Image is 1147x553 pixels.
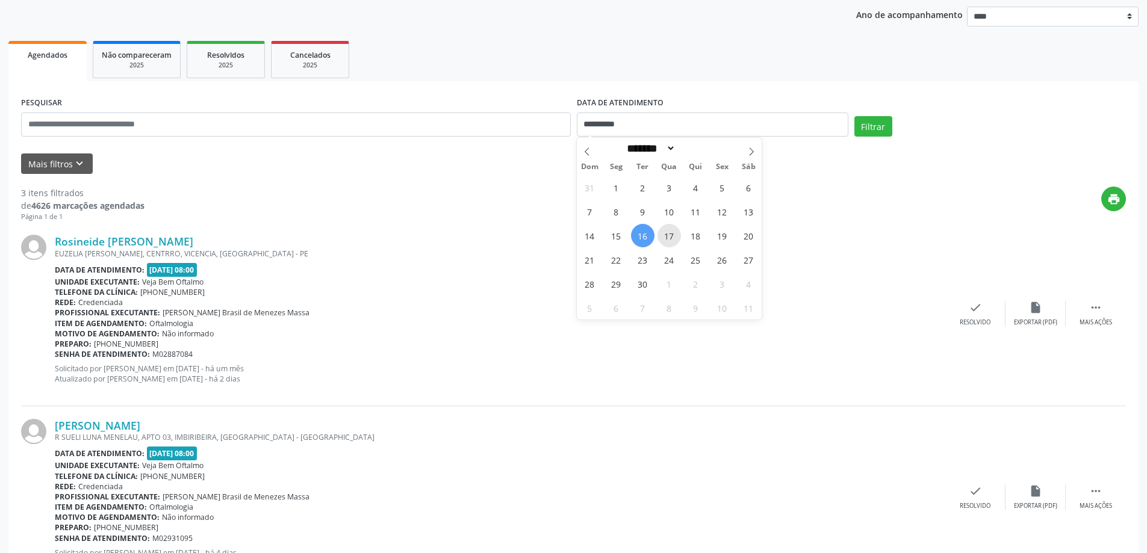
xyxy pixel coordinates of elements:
[710,296,734,320] span: Outubro 10, 2025
[163,492,309,502] span: [PERSON_NAME] Brasil de Menezes Massa
[969,484,982,498] i: check
[684,224,707,247] span: Setembro 18, 2025
[710,176,734,199] span: Setembro 5, 2025
[21,235,46,260] img: img
[710,248,734,271] span: Setembro 26, 2025
[55,460,140,471] b: Unidade executante:
[1080,318,1112,327] div: Mais ações
[578,176,601,199] span: Agosto 31, 2025
[142,277,204,287] span: Veja Bem Oftalmo
[710,272,734,295] span: Outubro 3, 2025
[102,50,172,60] span: Não compareceram
[28,50,67,60] span: Agendados
[603,163,629,171] span: Seg
[21,94,62,113] label: PESQUISAR
[657,200,681,223] span: Setembro 10, 2025
[21,187,145,199] div: 3 itens filtrados
[162,329,214,339] span: Não informado
[709,163,735,171] span: Sex
[140,287,205,297] span: [PHONE_NUMBER]
[1089,301,1102,314] i: 
[1089,484,1102,498] i: 
[631,224,654,247] span: Setembro 16, 2025
[1107,193,1121,206] i: print
[55,533,150,543] b: Senha de atendimento:
[55,492,160,502] b: Profissional executante:
[147,263,197,277] span: [DATE] 08:00
[73,157,86,170] i: keyboard_arrow_down
[163,307,309,318] span: [PERSON_NAME] Brasil de Menezes Massa
[657,224,681,247] span: Setembro 17, 2025
[737,200,760,223] span: Setembro 13, 2025
[280,61,340,70] div: 2025
[578,296,601,320] span: Outubro 5, 2025
[55,265,145,275] b: Data de atendimento:
[684,272,707,295] span: Outubro 2, 2025
[960,502,990,510] div: Resolvido
[55,297,76,307] b: Rede:
[94,339,158,349] span: [PHONE_NUMBER]
[676,142,715,155] input: Year
[656,163,682,171] span: Qua
[605,176,628,199] span: Setembro 1, 2025
[55,363,945,384] p: Solicitado por [PERSON_NAME] em [DATE] - há um mês Atualizado por [PERSON_NAME] em [DATE] - há 2 ...
[152,349,193,359] span: M02887084
[21,199,145,212] div: de
[623,142,676,155] select: Month
[682,163,709,171] span: Qui
[605,248,628,271] span: Setembro 22, 2025
[1101,187,1126,211] button: print
[710,200,734,223] span: Setembro 12, 2025
[631,200,654,223] span: Setembro 9, 2025
[657,176,681,199] span: Setembro 3, 2025
[147,446,197,460] span: [DATE] 08:00
[55,349,150,359] b: Senha de atendimento:
[55,419,140,432] a: [PERSON_NAME]
[1014,318,1057,327] div: Exportar (PDF)
[149,502,193,512] span: Oftalmologia
[737,296,760,320] span: Outubro 11, 2025
[78,297,123,307] span: Credenciada
[737,248,760,271] span: Setembro 27, 2025
[605,296,628,320] span: Outubro 6, 2025
[1014,502,1057,510] div: Exportar (PDF)
[578,200,601,223] span: Setembro 7, 2025
[94,522,158,533] span: [PHONE_NUMBER]
[55,329,160,339] b: Motivo de agendamento:
[631,272,654,295] span: Setembro 30, 2025
[55,235,193,248] a: Rosineide [PERSON_NAME]
[969,301,982,314] i: check
[152,533,193,543] span: M02931095
[577,94,664,113] label: DATA DE ATENDIMENTO
[1029,301,1042,314] i: insert_drive_file
[578,224,601,247] span: Setembro 14, 2025
[735,163,762,171] span: Sáb
[196,61,256,70] div: 2025
[856,7,963,22] p: Ano de acompanhamento
[140,471,205,481] span: [PHONE_NUMBER]
[960,318,990,327] div: Resolvido
[737,176,760,199] span: Setembro 6, 2025
[631,248,654,271] span: Setembro 23, 2025
[55,307,160,318] b: Profissional executante:
[21,419,46,444] img: img
[55,502,147,512] b: Item de agendamento:
[55,287,138,297] b: Telefone da clínica:
[55,318,147,329] b: Item de agendamento:
[31,200,145,211] strong: 4626 marcações agendadas
[657,272,681,295] span: Outubro 1, 2025
[102,61,172,70] div: 2025
[21,153,93,175] button: Mais filtroskeyboard_arrow_down
[631,176,654,199] span: Setembro 2, 2025
[605,224,628,247] span: Setembro 15, 2025
[684,248,707,271] span: Setembro 25, 2025
[684,176,707,199] span: Setembro 4, 2025
[1080,502,1112,510] div: Mais ações
[207,50,244,60] span: Resolvidos
[629,163,656,171] span: Ter
[577,163,603,171] span: Dom
[55,249,945,259] div: EUZELIA [PERSON_NAME], CENTRRO, VICENCIA, [GEOGRAPHIC_DATA] - PE
[1029,484,1042,498] i: insert_drive_file
[631,296,654,320] span: Outubro 7, 2025
[578,248,601,271] span: Setembro 21, 2025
